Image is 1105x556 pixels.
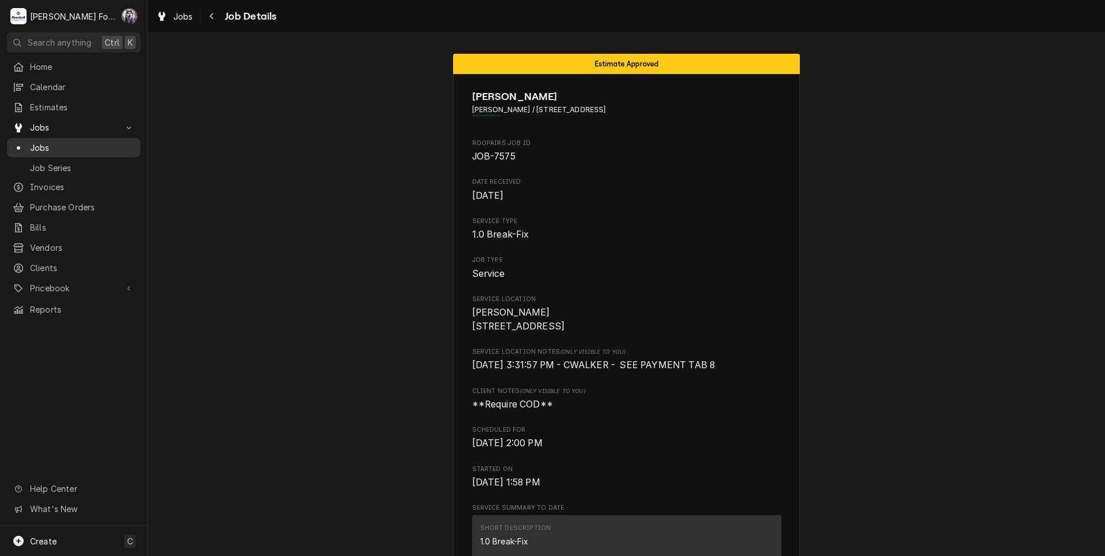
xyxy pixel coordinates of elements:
span: Service Type [472,228,781,242]
div: Status [453,54,800,74]
span: Clients [30,262,135,274]
span: Create [30,536,57,546]
span: Jobs [30,121,117,134]
span: [object Object] [472,358,781,372]
div: [PERSON_NAME] Food Equipment Service [30,10,115,23]
a: Calendar [7,77,140,97]
span: Invoices [30,181,135,193]
span: Bills [30,221,135,233]
span: [DATE] 3:31:57 PM - CWALKER - SEE PAYMENT TAB 8 [472,359,715,370]
span: Vendors [30,242,135,254]
span: Reports [30,303,135,316]
span: Service [472,268,505,279]
span: [DATE] 2:00 PM [472,438,543,448]
button: Navigate back [203,7,221,25]
span: Started On [472,465,781,474]
span: [PERSON_NAME] [STREET_ADDRESS] [472,307,565,332]
a: Home [7,57,140,76]
div: Scheduled For [472,425,781,450]
a: Clients [7,258,140,277]
span: Help Center [30,483,134,495]
span: [DATE] [472,190,504,201]
div: Service Type [472,217,781,242]
span: Scheduled For [472,436,781,450]
div: Chris Murphy (103)'s Avatar [121,8,138,24]
span: JOB-7575 [472,151,516,162]
div: 1.0 Break-Fix [480,535,529,547]
span: Address [472,105,781,115]
div: [object Object] [472,387,781,412]
span: Client Notes [472,387,781,396]
a: Purchase Orders [7,198,140,217]
span: Calendar [30,81,135,93]
a: Job Series [7,158,140,177]
button: Search anythingCtrlK [7,32,140,53]
span: Scheduled For [472,425,781,435]
span: Ctrl [105,36,120,49]
span: Estimate Approved [595,60,659,68]
span: K [128,36,133,49]
span: Service Location [472,295,781,304]
span: (Only Visible to You) [520,388,585,394]
a: Go to What's New [7,499,140,518]
div: M [10,8,27,24]
a: Go to Help Center [7,479,140,498]
a: Go to Pricebook [7,279,140,298]
a: Vendors [7,238,140,257]
span: Jobs [30,142,135,154]
span: Date Received [472,189,781,203]
span: Service Location Notes [472,347,781,357]
div: Started On [472,465,781,490]
span: Job Details [221,9,277,24]
span: Service Summary To Date [472,503,781,513]
a: Jobs [7,138,140,157]
span: Search anything [28,36,91,49]
span: Roopairs Job ID [472,150,781,164]
a: Invoices [7,177,140,197]
span: Started On [472,476,781,490]
div: Roopairs Job ID [472,139,781,164]
span: Estimates [30,101,135,113]
span: Roopairs Job ID [472,139,781,148]
span: Job Series [30,162,135,174]
span: Name [472,89,781,105]
div: Job Type [472,255,781,280]
a: Go to Jobs [7,118,140,137]
span: 1.0 Break-Fix [472,229,529,240]
span: Service Type [472,217,781,226]
span: Pricebook [30,282,117,294]
div: Marshall Food Equipment Service's Avatar [10,8,27,24]
a: Jobs [151,7,198,26]
span: Date Received [472,177,781,187]
a: Reports [7,300,140,319]
span: Purchase Orders [30,201,135,213]
div: C( [121,8,138,24]
span: Job Type [472,255,781,265]
span: (Only Visible to You) [560,349,625,355]
div: Service Location [472,295,781,333]
div: Short Description [480,524,551,533]
div: Client Information [472,89,781,124]
span: Jobs [173,10,193,23]
a: Estimates [7,98,140,117]
span: Job Type [472,267,781,281]
span: Service Location [472,306,781,333]
div: [object Object] [472,347,781,372]
span: [object Object] [472,398,781,412]
span: [DATE] 1:58 PM [472,477,540,488]
span: Home [30,61,135,73]
a: Bills [7,218,140,237]
div: Date Received [472,177,781,202]
span: C [127,535,133,547]
span: What's New [30,503,134,515]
